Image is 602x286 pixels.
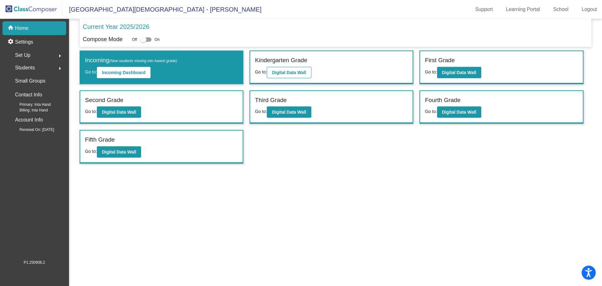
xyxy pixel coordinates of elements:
[8,24,15,32] mat-icon: home
[15,51,30,60] span: Set Up
[442,110,476,115] b: Digital Data Wall
[155,37,160,42] span: On
[272,110,306,115] b: Digital Data Wall
[83,35,123,44] p: Compose Mode
[9,107,48,113] span: Billing: Inta Hand
[425,96,460,105] label: Fourth Grade
[102,110,136,115] b: Digital Data Wall
[425,109,437,114] span: Go to:
[442,70,476,75] b: Digital Data Wall
[501,4,545,14] a: Learning Portal
[437,106,481,118] button: Digital Data Wall
[15,116,43,124] p: Account Info
[255,96,287,105] label: Third Grade
[272,70,306,75] b: Digital Data Wall
[548,4,573,14] a: School
[15,90,42,99] p: Contact Info
[9,127,54,132] span: Renewal On: [DATE]
[97,146,141,158] button: Digital Data Wall
[85,109,97,114] span: Go to:
[56,65,64,72] mat-icon: arrow_right
[470,4,498,14] a: Support
[83,22,149,31] p: Current Year 2025/2026
[267,67,311,78] button: Digital Data Wall
[437,67,481,78] button: Digital Data Wall
[85,96,124,105] label: Second Grade
[56,52,64,60] mat-icon: arrow_right
[255,109,267,114] span: Go to:
[97,106,141,118] button: Digital Data Wall
[85,135,115,144] label: Fifth Grade
[255,56,307,65] label: Kindergarten Grade
[15,63,35,72] span: Students
[15,38,33,46] p: Settings
[85,69,97,74] span: Go to:
[425,56,455,65] label: First Grade
[102,70,145,75] b: Incoming Dashboard
[9,102,51,107] span: Primary: Inta Hand
[85,56,177,65] label: Incoming
[8,38,15,46] mat-icon: settings
[97,67,150,78] button: Incoming Dashboard
[425,69,437,74] span: Go to:
[255,69,267,74] span: Go to:
[132,37,137,42] span: Off
[109,59,177,63] span: (New students moving into lowest grade)
[85,149,97,154] span: Go to:
[267,106,311,118] button: Digital Data Wall
[577,4,602,14] a: Logout
[15,24,29,32] p: Home
[63,4,261,14] span: [GEOGRAPHIC_DATA][DEMOGRAPHIC_DATA] - [PERSON_NAME]
[15,77,45,85] p: Small Groups
[102,149,136,154] b: Digital Data Wall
